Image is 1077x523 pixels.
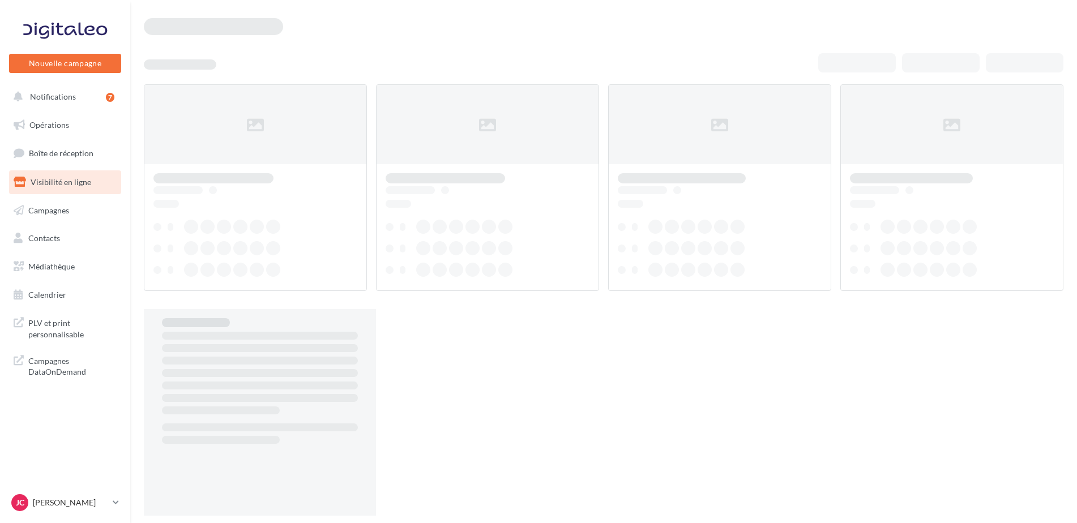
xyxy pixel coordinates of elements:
a: JC [PERSON_NAME] [9,492,121,513]
span: Visibilité en ligne [31,177,91,187]
button: Nouvelle campagne [9,54,121,73]
span: Médiathèque [28,261,75,271]
a: Campagnes [7,199,123,222]
a: Calendrier [7,283,123,307]
span: PLV et print personnalisable [28,315,117,340]
button: Notifications 7 [7,85,119,109]
span: Campagnes [28,205,69,215]
span: JC [16,497,24,508]
a: Boîte de réception [7,141,123,165]
div: 7 [106,93,114,102]
p: [PERSON_NAME] [33,497,108,508]
a: Opérations [7,113,123,137]
span: Boîte de réception [29,148,93,158]
a: Médiathèque [7,255,123,278]
span: Campagnes DataOnDemand [28,353,117,378]
a: PLV et print personnalisable [7,311,123,344]
a: Campagnes DataOnDemand [7,349,123,382]
a: Contacts [7,226,123,250]
span: Opérations [29,120,69,130]
span: Contacts [28,233,60,243]
a: Visibilité en ligne [7,170,123,194]
span: Calendrier [28,290,66,299]
span: Notifications [30,92,76,101]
